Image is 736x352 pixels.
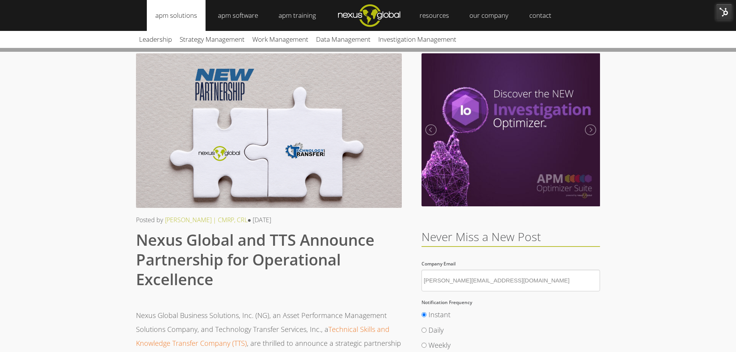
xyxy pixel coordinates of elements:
[165,216,248,224] a: [PERSON_NAME] | CMRP, CRL
[422,260,456,267] span: Company Email
[422,328,427,333] input: Daily
[422,270,600,291] input: Company Email
[136,216,163,224] span: Posted by
[374,31,460,48] a: Investigation Management
[422,343,427,348] input: Weekly
[422,53,600,206] img: Meet the New Investigation Optimizer | September 2020
[422,229,541,245] span: Never Miss a New Post
[136,229,374,290] span: Nexus Global and TTS Announce Partnership for Operational Excellence
[422,299,472,306] span: Notification Frequency
[428,325,444,335] span: Daily
[422,312,427,317] input: Instant
[135,31,176,48] a: Leadership
[428,310,450,319] span: Instant
[248,31,312,48] a: Work Management
[176,31,248,48] a: Strategy Management
[248,216,272,224] span: ● [DATE]
[312,31,374,48] a: Data Management
[716,4,732,20] img: HubSpot Tools Menu Toggle
[428,340,450,350] span: Weekly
